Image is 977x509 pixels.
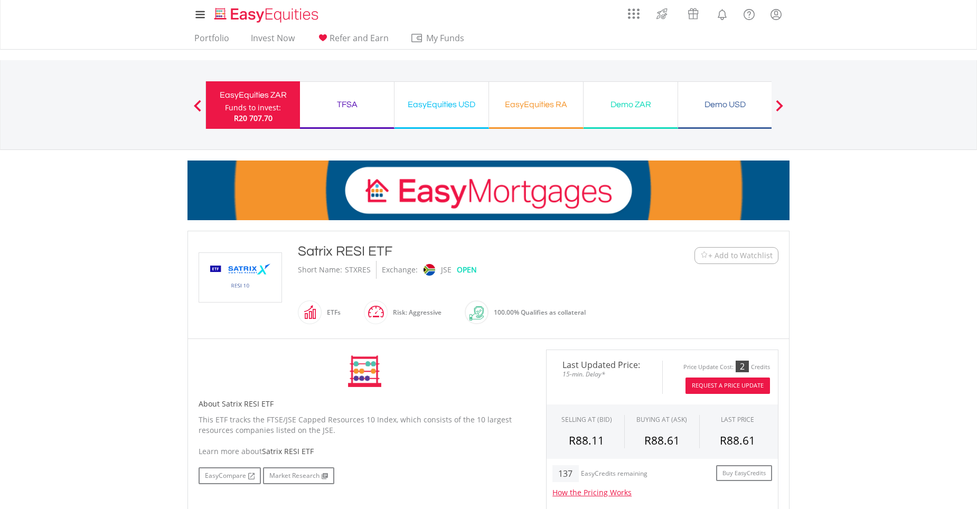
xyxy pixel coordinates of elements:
[410,31,480,45] span: My Funds
[685,378,770,394] button: Request A Price Update
[225,102,281,113] div: Funds to invest:
[424,264,435,276] img: jse.png
[621,3,646,20] a: AppsGrid
[190,33,233,49] a: Portfolio
[469,306,484,321] img: collateral-qualifying-green.svg
[720,433,755,448] span: R88.61
[212,6,323,24] img: EasyEquities_Logo.png
[683,363,734,371] div: Price Update Cost:
[700,251,708,259] img: Watchlist
[312,33,393,49] a: Refer and Earn
[441,261,452,279] div: JSE
[457,261,477,279] div: OPEN
[636,415,687,424] span: BUYING AT (ASK)
[644,433,680,448] span: R88.61
[298,242,630,261] div: Satrix RESI ETF
[345,261,371,279] div: STXRES
[678,3,709,22] a: Vouchers
[494,308,586,317] span: 100.00% Qualifies as collateral
[247,33,299,49] a: Invest Now
[382,261,418,279] div: Exchange:
[187,105,208,116] button: Previous
[330,32,389,44] span: Refer and Earn
[555,369,654,379] span: 15-min. Delay*
[322,300,341,325] div: ETFs
[763,3,790,26] a: My Profile
[684,5,702,22] img: vouchers-v2.svg
[708,250,773,261] span: + Add to Watchlist
[552,465,578,482] div: 137
[262,446,314,456] span: Satrix RESI ETF
[298,261,342,279] div: Short Name:
[555,361,654,369] span: Last Updated Price:
[263,467,334,484] a: Market Research
[495,97,577,112] div: EasyEquities RA
[721,415,754,424] div: LAST PRICE
[199,446,530,457] div: Learn more about
[736,361,749,372] div: 2
[199,467,261,484] a: EasyCompare
[694,247,778,264] button: Watchlist + Add to Watchlist
[306,97,388,112] div: TFSA
[709,3,736,24] a: Notifications
[199,414,530,436] p: This ETF tracks the FTSE/JSE Capped Resources 10 Index, which consists of the 10 largest resource...
[201,253,280,302] img: EQU.ZA.STXRES.png
[628,8,640,20] img: grid-menu-icon.svg
[234,113,273,123] span: R20 707.70
[590,97,671,112] div: Demo ZAR
[581,470,647,479] div: EasyCredits remaining
[187,161,790,220] img: EasyMortage Promotion Banner
[212,88,294,102] div: EasyEquities ZAR
[199,399,530,409] h5: About Satrix RESI ETF
[751,363,770,371] div: Credits
[684,97,766,112] div: Demo USD
[401,97,482,112] div: EasyEquities USD
[769,105,790,116] button: Next
[552,487,632,497] a: How the Pricing Works
[736,3,763,24] a: FAQ's and Support
[210,3,323,24] a: Home page
[716,465,772,482] a: Buy EasyCredits
[388,300,441,325] div: Risk: Aggressive
[561,415,612,424] div: SELLING AT (BID)
[653,5,671,22] img: thrive-v2.svg
[569,433,604,448] span: R88.11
